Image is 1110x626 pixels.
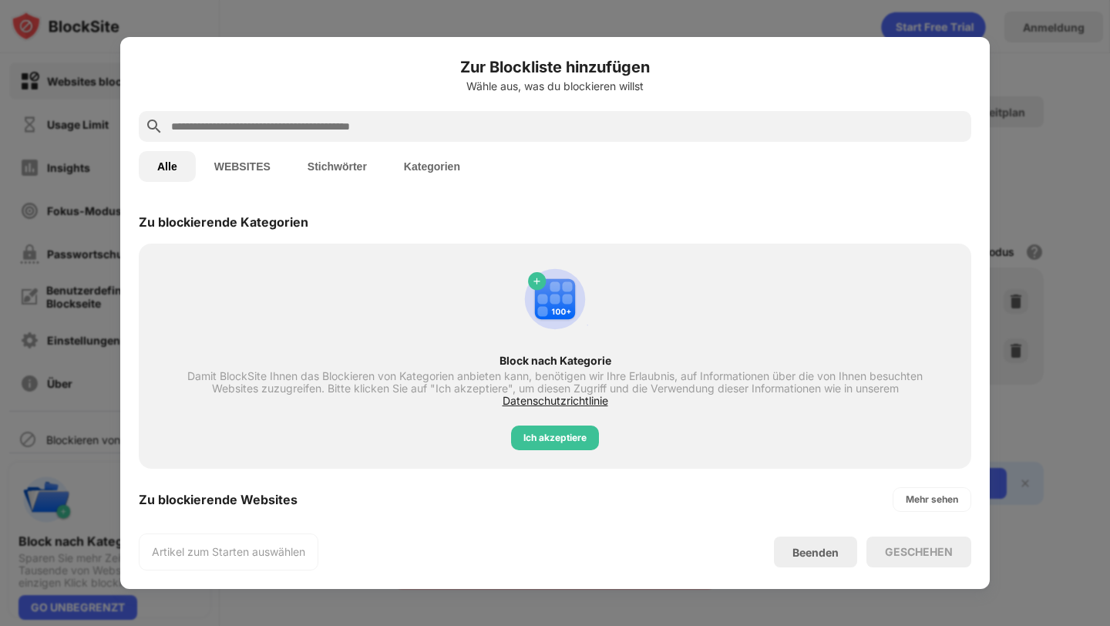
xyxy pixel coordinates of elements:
button: Alle [139,151,196,182]
img: search.svg [145,117,163,136]
button: Stichwörter [289,151,385,182]
span: Datenschutzrichtlinie [503,394,608,407]
div: Block nach Kategorie [166,355,943,367]
div: Artikel zum Starten auswählen [152,544,305,560]
div: Wähle aus, was du blockieren willst [139,80,971,93]
div: Damit BlockSite Ihnen das Blockieren von Kategorien anbieten kann, benötigen wir Ihre Erlaubnis, ... [166,370,943,407]
div: Zu blockierende Websites [139,492,298,507]
div: Ich akzeptiere [523,430,587,446]
div: Beenden [792,546,839,559]
button: WEBSITES [196,151,289,182]
h6: Zur Blockliste hinzufügen [139,56,971,79]
img: category-add.svg [518,262,592,336]
div: Mehr sehen [906,492,958,507]
div: Zu blockierende Kategorien [139,214,308,230]
div: GESCHEHEN [885,546,953,558]
button: Kategorien [385,151,479,182]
